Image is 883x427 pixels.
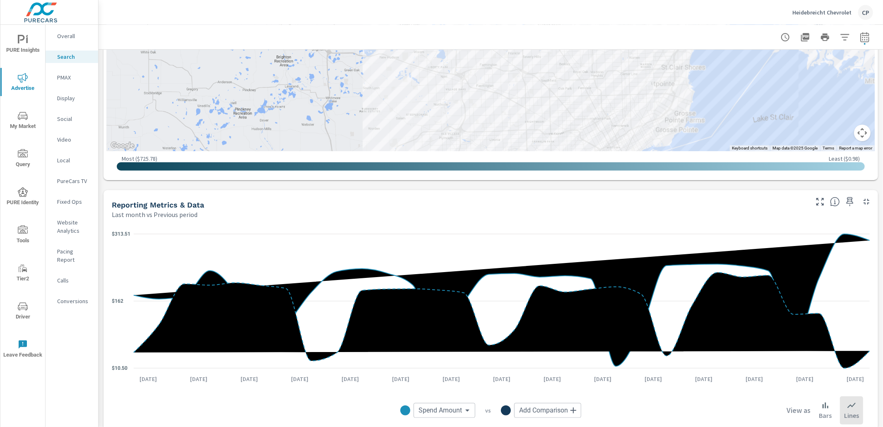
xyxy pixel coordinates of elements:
[112,231,130,237] text: $313.51
[57,135,91,144] p: Video
[858,5,873,20] div: CP
[235,375,264,383] p: [DATE]
[819,410,832,420] p: Bars
[841,375,870,383] p: [DATE]
[538,375,567,383] p: [DATE]
[732,145,768,151] button: Keyboard shortcuts
[46,133,98,146] div: Video
[46,92,98,104] div: Display
[57,32,91,40] p: Overall
[414,403,475,418] div: Spend Amount
[57,73,91,82] p: PMAX
[57,156,91,164] p: Local
[46,195,98,208] div: Fixed Ops
[134,375,163,383] p: [DATE]
[3,111,43,131] span: My Market
[57,218,91,235] p: Website Analytics
[112,298,123,304] text: $162
[857,29,873,46] button: Select Date Range
[57,276,91,285] p: Calls
[46,71,98,84] div: PMAX
[487,375,516,383] p: [DATE]
[3,149,43,169] span: Query
[285,375,314,383] p: [DATE]
[792,9,852,16] p: Heidebreicht Chevrolet
[772,146,818,150] span: Map data ©2025 Google
[122,155,157,162] p: Most ( $725.78 )
[46,216,98,237] div: Website Analytics
[839,146,872,150] a: Report a map error
[57,297,91,305] p: Conversions
[336,375,365,383] p: [DATE]
[829,155,860,162] p: Least ( $0.98 )
[46,113,98,125] div: Social
[830,197,840,207] span: Understand Search data over time and see how metrics compare to each other.
[3,35,43,55] span: PURE Insights
[46,245,98,266] div: Pacing Report
[184,375,213,383] p: [DATE]
[46,175,98,187] div: PureCars TV
[46,274,98,287] div: Calls
[817,29,833,46] button: Print Report
[46,30,98,42] div: Overall
[843,195,857,208] span: Save this to your personalized report
[57,198,91,206] p: Fixed Ops
[787,406,811,415] h6: View as
[854,125,871,141] button: Map camera controls
[823,146,834,150] a: Terms (opens in new tab)
[514,403,581,418] div: Add Comparison
[3,340,43,360] span: Leave Feedback
[112,210,197,220] p: Last month vs Previous period
[3,187,43,207] span: PURE Identity
[112,200,204,209] h5: Reporting Metrics & Data
[797,29,813,46] button: "Export Report to PDF"
[860,195,873,208] button: Minimize Widget
[3,73,43,93] span: Advertise
[475,407,501,414] p: vs
[740,375,769,383] p: [DATE]
[844,410,859,420] p: Lines
[46,295,98,307] div: Conversions
[689,375,718,383] p: [DATE]
[639,375,668,383] p: [DATE]
[109,140,136,151] a: Open this area in Google Maps (opens a new window)
[3,302,43,322] span: Driver
[57,94,91,102] p: Display
[109,140,136,151] img: Google
[588,375,617,383] p: [DATE]
[519,406,568,415] span: Add Comparison
[3,263,43,284] span: Tier2
[437,375,466,383] p: [DATE]
[3,225,43,246] span: Tools
[57,53,91,61] p: Search
[46,51,98,63] div: Search
[57,247,91,264] p: Pacing Report
[790,375,819,383] p: [DATE]
[419,406,462,415] span: Spend Amount
[57,177,91,185] p: PureCars TV
[813,195,827,208] button: Make Fullscreen
[0,25,45,368] div: nav menu
[57,115,91,123] p: Social
[46,154,98,166] div: Local
[837,29,853,46] button: Apply Filters
[386,375,415,383] p: [DATE]
[112,365,128,371] text: $10.50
